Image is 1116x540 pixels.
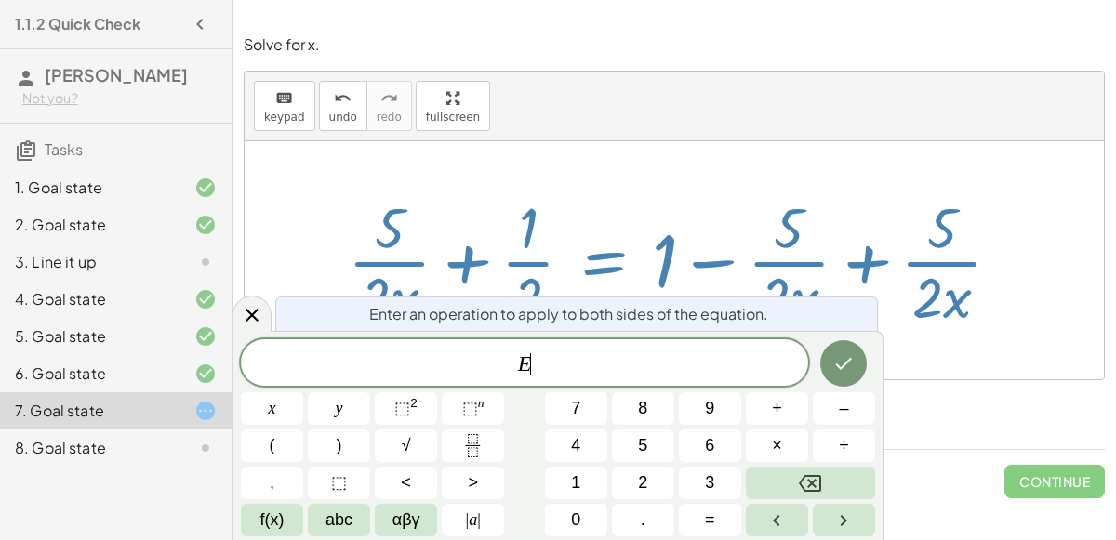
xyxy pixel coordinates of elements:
[746,392,808,425] button: Plus
[275,87,293,110] i: keyboard
[45,64,188,86] span: [PERSON_NAME]
[369,303,768,325] span: Enter an operation to apply to both sides of the equation.
[518,351,532,375] var: E
[612,392,674,425] button: 8
[337,433,342,458] span: )
[401,470,411,495] span: <
[325,507,352,533] span: abc
[813,504,875,536] button: Right arrow
[194,362,217,385] i: Task finished and correct.
[15,400,165,422] div: 7. Goal state
[375,392,437,425] button: Squared
[442,467,504,499] button: Greater than
[264,111,305,124] span: keypad
[336,396,343,421] span: y
[15,288,165,310] div: 4. Goal state
[45,139,83,159] span: Tasks
[442,429,504,462] button: Fraction
[308,429,370,462] button: )
[571,470,580,495] span: 1
[377,111,402,124] span: redo
[241,504,303,536] button: Functions
[416,81,490,131] button: fullscreen
[746,504,808,536] button: Left arrow
[705,470,714,495] span: 3
[329,111,357,124] span: undo
[746,429,808,462] button: Times
[15,325,165,348] div: 5. Goal state
[571,507,580,533] span: 0
[241,467,303,499] button: ,
[679,504,741,536] button: Equals
[468,470,478,495] span: >
[380,87,398,110] i: redo
[679,392,741,425] button: 9
[402,433,411,458] span: √
[746,467,875,499] button: Backspace
[426,111,480,124] span: fullscreen
[820,340,867,387] button: Done
[638,470,647,495] span: 2
[392,507,420,533] span: αβγ
[194,177,217,199] i: Task finished and correct.
[772,396,782,421] span: +
[772,433,782,458] span: ×
[679,429,741,462] button: 6
[194,251,217,273] i: Task not started.
[270,470,274,495] span: ,
[571,396,580,421] span: 7
[269,396,276,421] span: x
[466,507,481,533] span: a
[641,507,645,533] span: .
[194,400,217,422] i: Task started.
[270,433,275,458] span: (
[319,81,367,131] button: undoundo
[705,507,715,533] span: =
[366,81,412,131] button: redoredo
[244,34,1105,56] p: Solve for x.
[571,433,580,458] span: 4
[442,504,504,536] button: Absolute value
[15,437,165,459] div: 8. Goal state
[375,429,437,462] button: Square root
[638,433,647,458] span: 5
[254,81,315,131] button: keyboardkeypad
[477,510,481,529] span: |
[612,429,674,462] button: 5
[22,89,217,108] div: Not you?
[638,396,647,421] span: 8
[15,362,165,385] div: 6. Goal state
[15,13,140,35] h4: 1.1.2 Quick Check
[15,214,165,236] div: 2. Goal state
[194,288,217,310] i: Task finished and correct.
[466,510,470,529] span: |
[705,433,714,458] span: 6
[839,396,848,421] span: –
[705,396,714,421] span: 9
[15,251,165,273] div: 3. Line it up
[334,87,352,110] i: undo
[545,429,607,462] button: 4
[545,392,607,425] button: 7
[612,467,674,499] button: 2
[194,214,217,236] i: Task finished and correct.
[813,392,875,425] button: Minus
[15,177,165,199] div: 1. Goal state
[462,399,478,417] span: ⬚
[442,392,504,425] button: Superscript
[241,392,303,425] button: x
[478,396,485,410] sup: n
[545,467,607,499] button: 1
[194,325,217,348] i: Task finished and correct.
[612,504,674,536] button: .
[308,467,370,499] button: Placeholder
[545,504,607,536] button: 0
[840,433,849,458] span: ÷
[331,470,347,495] span: ⬚
[530,353,531,375] span: ​
[679,467,741,499] button: 3
[308,504,370,536] button: Alphabet
[308,392,370,425] button: y
[813,429,875,462] button: Divide
[394,399,410,417] span: ⬚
